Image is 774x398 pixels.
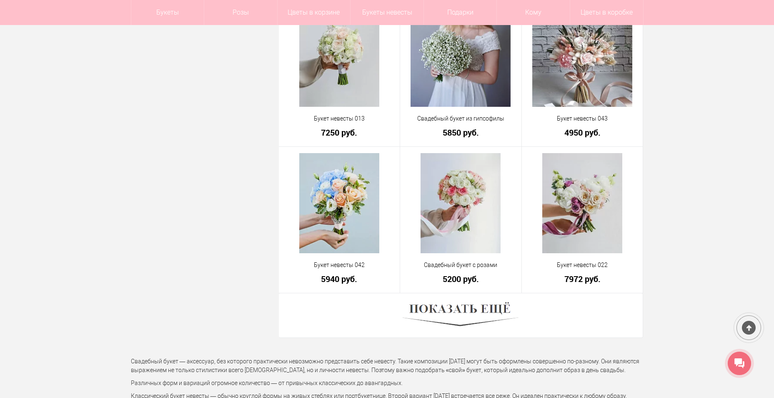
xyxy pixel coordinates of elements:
[527,275,638,283] a: 7972 руб.
[406,128,516,137] a: 5850 руб.
[421,153,501,253] img: Свадебный букет с розами
[284,275,395,283] a: 5940 руб.
[406,261,516,270] a: Свадебный букет с розами
[406,275,516,283] a: 5200 руб.
[411,7,511,107] img: Свадебный букет из гипсофилы
[406,114,516,123] a: Свадебный букет из гипсофилы
[527,114,638,123] a: Букет невесты 043
[299,7,379,107] img: Букет невесты 013
[403,300,519,331] img: Показать ещё
[284,128,395,137] a: 7250 руб.
[403,312,519,318] a: Показать ещё
[284,114,395,123] a: Букет невесты 013
[131,357,644,375] p: Свадебный букет — аксессуар, без которого практически невозможно представить себе невесту. Такие ...
[131,379,644,388] p: Различных форм и вариаций огромное количество — от привычных классических до авангардных.
[542,153,622,253] img: Букет невесты 022
[284,261,395,270] a: Букет невесты 042
[527,128,638,137] a: 4950 руб.
[299,153,379,253] img: Букет невесты 042
[527,261,638,270] a: Букет невесты 022
[532,7,632,107] img: Букет невесты 043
